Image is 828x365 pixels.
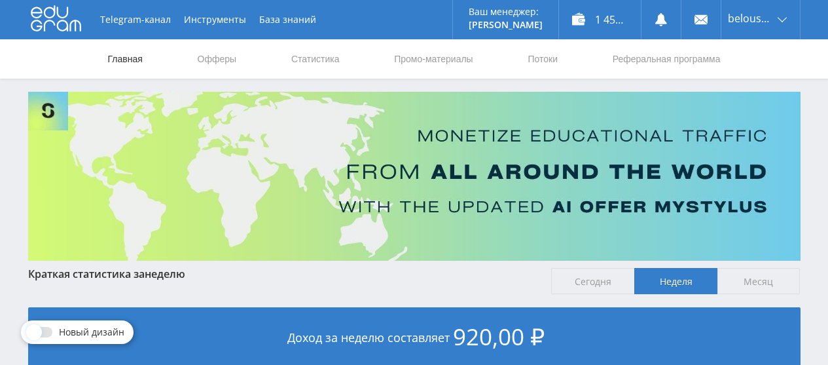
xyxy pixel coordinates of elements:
[290,39,341,79] a: Статистика
[717,268,801,294] span: Месяц
[196,39,238,79] a: Офферы
[634,268,717,294] span: Неделя
[728,13,774,24] span: belousova1964
[469,20,543,30] p: [PERSON_NAME]
[611,39,722,79] a: Реферальная программа
[28,92,801,261] img: Banner
[59,327,124,337] span: Новый дизайн
[145,267,185,281] span: неделю
[551,268,634,294] span: Сегодня
[526,39,559,79] a: Потоки
[469,7,543,17] p: Ваш менеджер:
[453,321,545,352] span: 920,00 ₽
[393,39,474,79] a: Промо-материалы
[107,39,144,79] a: Главная
[28,268,539,280] div: Краткая статистика за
